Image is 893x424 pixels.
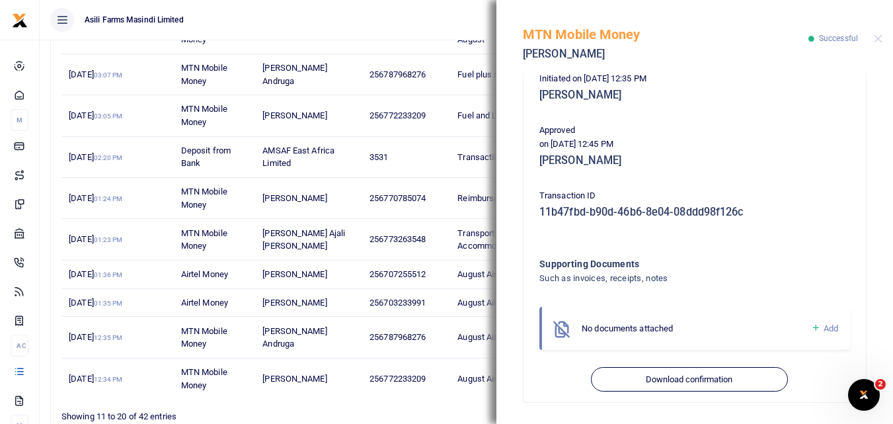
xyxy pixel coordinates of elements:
li: Ac [11,335,28,357]
p: on [DATE] 12:45 PM [539,138,850,151]
span: [PERSON_NAME] Andruga [262,63,327,86]
h4: Supporting Documents [539,257,796,271]
p: Transaction ID [539,189,850,203]
a: Add [811,321,838,336]
span: 256772233209 [369,374,426,384]
span: August Airtime [457,298,513,308]
small: 02:20 PM [94,154,123,161]
small: 01:36 PM [94,271,123,278]
span: August Airtime [457,374,513,384]
span: [DATE] [69,374,122,384]
span: AMSAF East Africa Limited [262,146,334,169]
span: 3531 [369,152,388,162]
span: 256787968276 [369,332,426,342]
button: Close [874,34,882,43]
span: [DATE] [69,332,122,342]
span: MTN Mobile Money [181,187,227,210]
p: Initiated on [DATE] 12:35 PM [539,72,850,86]
h5: [PERSON_NAME] [539,154,850,167]
span: [PERSON_NAME] [262,269,327,279]
span: Fuel and Lunch August [457,110,544,120]
span: Asili Farms Masindi Limited [79,14,189,26]
p: Approved [539,124,850,138]
span: MTN Mobile Money [181,326,227,349]
span: 256770785074 [369,193,426,203]
span: [DATE] [69,234,122,244]
span: [DATE] [69,110,122,120]
span: MTN Mobile Money [181,367,227,390]
span: [PERSON_NAME] [262,298,327,308]
span: Deposit from Bank [181,146,231,169]
div: Showing 11 to 20 of 42 entries [61,403,393,423]
span: Transport and Accommodation [457,228,520,251]
span: [DATE] [69,193,122,203]
h4: Such as invoices, receipts, notes [539,271,796,286]
h5: 11b47fbd-b90d-46b6-8e04-08ddd98f126c [539,206,850,219]
span: Airtel Money [181,298,228,308]
span: No documents attached [582,323,673,333]
span: [DATE] [69,269,122,279]
span: [PERSON_NAME] [262,193,327,203]
iframe: Intercom live chat [848,379,880,411]
span: [PERSON_NAME] Andruga [262,326,327,349]
small: 12:34 PM [94,376,123,383]
span: 256707255512 [369,269,426,279]
span: [PERSON_NAME] [262,374,327,384]
span: Fuel plus repair and lunch [457,69,555,79]
h5: [PERSON_NAME] [539,89,850,102]
span: MTN Mobile Money [181,63,227,86]
small: 03:07 PM [94,71,123,79]
button: Download confirmation [591,367,787,392]
small: 03:05 PM [94,112,123,120]
span: Reimbursement [457,193,518,203]
span: MTN Mobile Money [181,228,227,251]
span: [DATE] [69,298,122,308]
span: [PERSON_NAME] [262,110,327,120]
span: 256773263548 [369,234,426,244]
span: 2 [875,379,886,390]
small: 01:35 PM [94,300,123,307]
span: 256703233991 [369,298,426,308]
span: Transaction Deposit [457,152,535,162]
span: [PERSON_NAME] Ajali [PERSON_NAME] [262,228,345,251]
h5: MTN Mobile Money [523,26,808,42]
span: Add [824,323,838,333]
span: Successful [819,34,858,43]
a: logo-small logo-large logo-large [12,15,28,24]
span: MTN Mobile Money [181,104,227,127]
span: 256787968276 [369,69,426,79]
span: [DATE] [69,152,122,162]
span: 256772233209 [369,110,426,120]
span: [DATE] [69,69,122,79]
li: M [11,109,28,131]
span: Airtel Money [181,269,228,279]
span: August Airtime [457,269,513,279]
small: 12:35 PM [94,334,123,341]
span: August Airtime [457,332,513,342]
small: 01:24 PM [94,195,123,202]
small: 01:23 PM [94,236,123,243]
img: logo-small [12,13,28,28]
h5: [PERSON_NAME] [523,48,808,61]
